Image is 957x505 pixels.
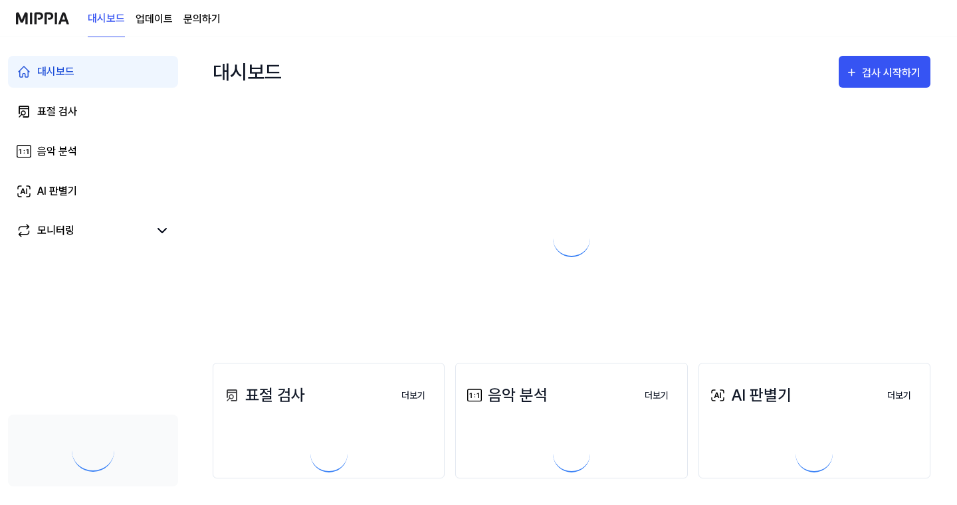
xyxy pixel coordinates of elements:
[391,381,436,409] a: 더보기
[37,104,77,120] div: 표절 검사
[221,383,305,407] div: 표절 검사
[37,183,77,199] div: AI 판별기
[37,144,77,159] div: 음악 분석
[877,383,922,409] button: 더보기
[8,136,178,167] a: 음악 분석
[88,1,125,37] a: 대시보드
[183,11,221,27] a: 문의하기
[839,56,930,88] button: 검사 시작하기
[213,50,282,93] div: 대시보드
[8,175,178,207] a: AI 판별기
[862,64,924,82] div: 검사 시작하기
[136,11,173,27] a: 업데이트
[16,223,149,239] a: 모니터링
[707,383,792,407] div: AI 판별기
[37,64,74,80] div: 대시보드
[391,383,436,409] button: 더보기
[37,223,74,239] div: 모니터링
[634,383,679,409] button: 더보기
[634,381,679,409] a: 더보기
[8,56,178,88] a: 대시보드
[877,381,922,409] a: 더보기
[8,96,178,128] a: 표절 검사
[464,383,548,407] div: 음악 분석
